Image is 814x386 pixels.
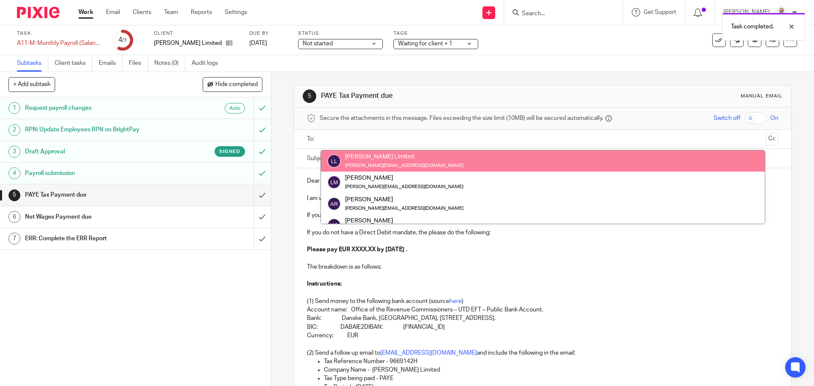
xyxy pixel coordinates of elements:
p: Tax Type being paid - PAYE [324,374,778,383]
div: 3 [8,146,20,158]
span: On [770,114,778,122]
a: here [449,298,462,304]
img: svg%3E [327,175,341,189]
small: /7 [122,38,127,43]
a: Clients [133,8,151,17]
h1: Draft Approval [25,145,172,158]
button: Hide completed [203,77,262,92]
a: Reports [191,8,212,17]
img: svg%3E [327,154,341,168]
p: (1) Send money to the following bank account (source ) [307,297,778,305]
p: [PERSON_NAME] Limited [154,39,222,47]
label: Status [298,30,383,37]
img: Pixie [17,7,59,18]
strong: Please pay EUR XXXX.XX by [DATE] . [307,247,407,253]
small: [PERSON_NAME][EMAIL_ADDRESS][DOMAIN_NAME] [345,163,463,168]
label: Subject: [307,154,329,163]
label: Task [17,30,102,37]
a: Notes (0) [154,55,185,72]
div: [PERSON_NAME] [345,174,463,182]
img: svg%3E [327,197,341,211]
p: I am writing to let you know that you have PAYE due to pay to the Revenue Commissioners. [307,194,778,203]
p: Dear [PERSON_NAME], [307,177,778,185]
button: + Add subtask [8,77,55,92]
a: Emails [99,55,123,72]
div: Manual email [741,93,783,100]
span: Hide completed [215,81,258,88]
p: Tax Reference Number - 9669142H [324,357,778,366]
img: svg%3E [327,218,341,232]
p: Task completed. [731,22,774,31]
span: Secure the attachments in this message. Files exceeding the size limit (10MB) will be secured aut... [320,114,603,122]
div: 4 [8,167,20,179]
span: Signed [219,148,240,155]
h1: Payroll submission [25,167,172,180]
span: [DATE] [249,40,267,46]
label: Client [154,30,239,37]
button: Cc [766,133,778,145]
p: Currency: EUR [307,331,778,340]
p: The breakdown is as follows: [307,263,778,271]
p: (2) Send a follow up email to and include the following in the email: [307,349,778,357]
div: [PERSON_NAME] [345,195,463,203]
p: Account name: Office of the Revenue Commissioners – UTD EFT – Public Bank Account. Bank: Danske B... [307,305,778,331]
span: Switch off [714,114,740,122]
div: 1 [8,102,20,114]
a: [EMAIL_ADDRESS][DOMAIN_NAME] [380,350,477,356]
label: To: [307,135,316,143]
p: Company Name - [PERSON_NAME] Limited [324,366,778,374]
label: Tags [393,30,478,37]
label: Due by [249,30,287,37]
span: Waiting for client + 1 [398,41,452,47]
a: Audit logs [192,55,224,72]
h1: RPN: Update Employees RPN on BrightPay [25,123,172,136]
h1: PAYE Tax Payment due [25,189,172,201]
h1: Net Wages Payment due [25,211,172,223]
a: Email [106,8,120,17]
small: [PERSON_NAME][EMAIL_ADDRESS][DOMAIN_NAME] [345,206,463,211]
strong: Instructions: [307,281,342,287]
img: Mark%20LI%20profiler.png [774,6,788,19]
div: 5 [8,189,20,201]
small: [PERSON_NAME][EMAIL_ADDRESS][DOMAIN_NAME] [345,184,463,189]
a: Subtasks [17,55,48,72]
div: 2 [8,124,20,136]
div: 7 [8,233,20,244]
h1: Request payroll changes [25,102,172,114]
a: Client tasks [55,55,92,72]
div: 4 [118,35,127,45]
h1: ERR: Complete the ERR Report [25,232,172,245]
div: [PERSON_NAME] Limited [345,153,463,161]
div: 5 [303,89,316,103]
a: Files [129,55,148,72]
div: [PERSON_NAME] [345,217,425,225]
a: Team [164,8,178,17]
div: Auto [225,103,245,114]
p: If you do not have a Direct Debit mandate, the please do the following: [307,228,778,237]
div: A11-M: Monthly Payroll (Salaried) [17,39,102,47]
span: Not started [303,41,333,47]
a: Work [78,8,93,17]
a: Settings [225,8,247,17]
p: If you already have a Direct Debit mandate with ROS, then please ensure there are sufficient fund... [307,211,778,219]
div: 6 [8,211,20,223]
h1: PAYE Tax Payment due [321,92,561,100]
